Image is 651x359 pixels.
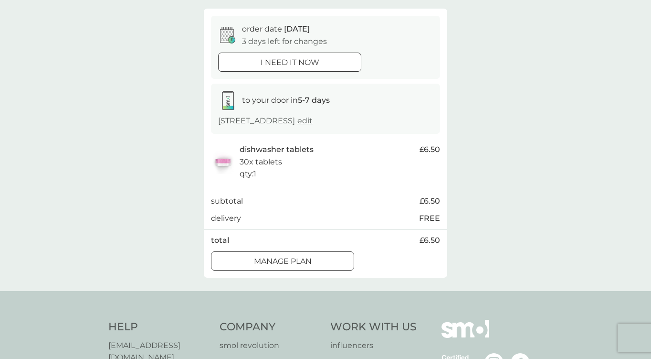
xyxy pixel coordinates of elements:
h4: Work With Us [330,320,417,335]
img: smol [441,320,489,352]
p: [STREET_ADDRESS] [218,115,313,127]
button: Manage plan [211,251,354,271]
span: £6.50 [420,234,440,247]
span: £6.50 [420,143,440,156]
p: order date [242,23,310,35]
span: £6.50 [420,195,440,207]
p: Manage plan [254,255,312,268]
a: edit [297,116,313,125]
p: total [211,234,229,247]
h4: Help [108,320,210,335]
p: qty : 1 [240,168,256,180]
span: to your door in [242,96,330,105]
strong: 5-7 days [298,96,330,105]
p: FREE [419,212,440,225]
p: i need it now [261,56,319,69]
p: 3 days left for changes [242,35,327,48]
p: subtotal [211,195,243,207]
span: [DATE] [284,24,310,33]
a: smol revolution [220,339,321,352]
button: i need it now [218,53,361,72]
h4: Company [220,320,321,335]
a: influencers [330,339,417,352]
p: delivery [211,212,241,225]
p: 30x tablets [240,156,282,168]
p: dishwasher tablets [240,143,314,156]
